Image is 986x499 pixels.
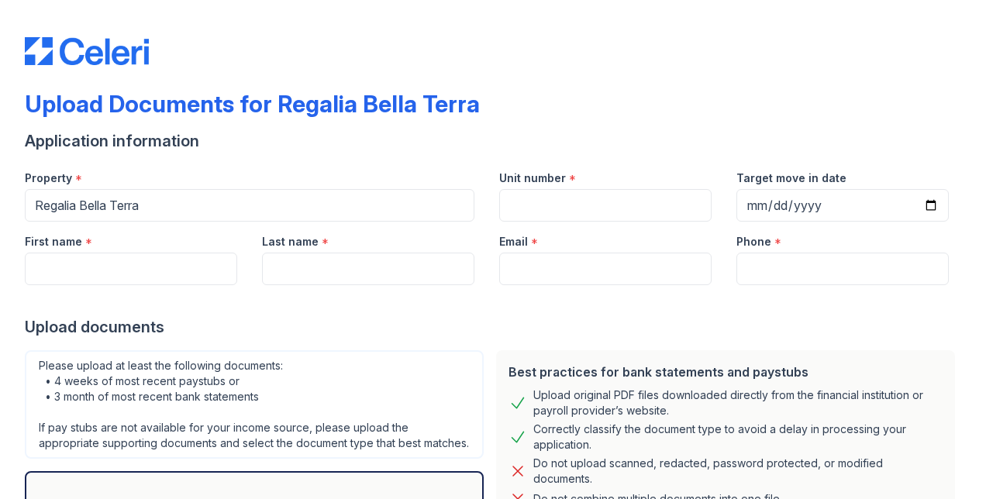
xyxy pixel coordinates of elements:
div: Upload original PDF files downloaded directly from the financial institution or payroll provider’... [533,387,943,418]
div: Upload documents [25,316,961,338]
label: Property [25,170,72,186]
div: Application information [25,130,961,152]
div: Best practices for bank statements and paystubs [509,363,943,381]
label: Last name [262,234,319,250]
div: Do not upload scanned, redacted, password protected, or modified documents. [533,456,943,487]
label: Phone [736,234,771,250]
label: Target move in date [736,170,846,186]
div: Correctly classify the document type to avoid a delay in processing your application. [533,422,943,453]
label: Unit number [499,170,566,186]
img: CE_Logo_Blue-a8612792a0a2168367f1c8372b55b34899dd931a85d93a1a3d3e32e68fde9ad4.png [25,37,149,65]
div: Upload Documents for Regalia Bella Terra [25,90,480,118]
div: Please upload at least the following documents: • 4 weeks of most recent paystubs or • 3 month of... [25,350,484,459]
label: First name [25,234,82,250]
label: Email [499,234,528,250]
